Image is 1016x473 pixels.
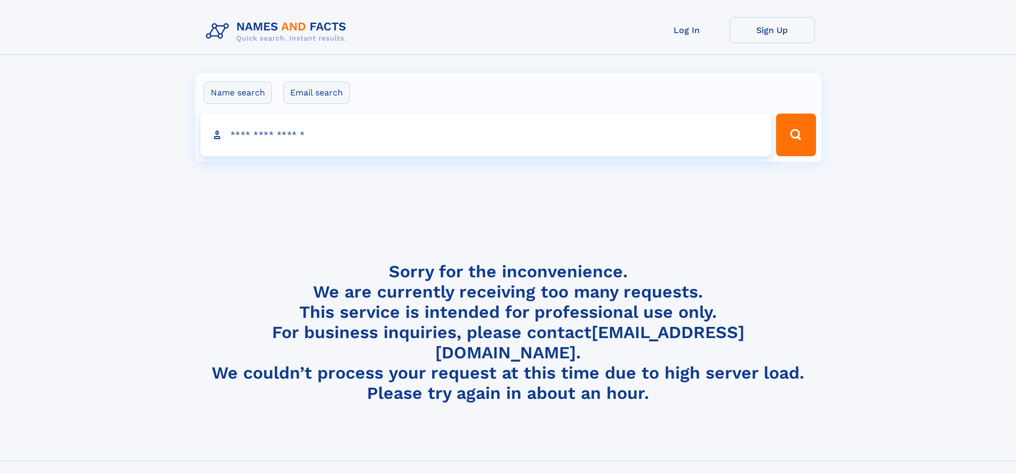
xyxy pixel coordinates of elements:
[283,82,350,104] label: Email search
[204,82,272,104] label: Name search
[201,114,772,156] input: search input
[435,322,745,363] a: [EMAIL_ADDRESS][DOMAIN_NAME]
[202,261,815,404] h4: Sorry for the inconvenience. We are currently receiving too many requests. This service is intend...
[202,17,355,46] img: Logo Names and Facts
[776,114,815,156] button: Search Button
[644,17,730,43] a: Log In
[730,17,815,43] a: Sign Up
